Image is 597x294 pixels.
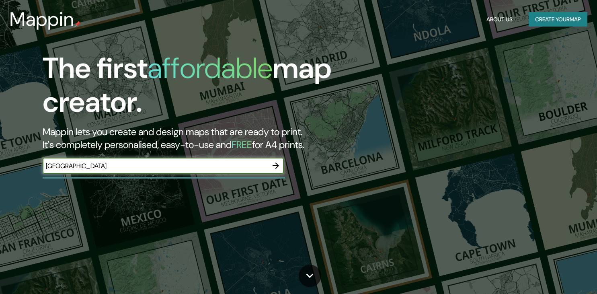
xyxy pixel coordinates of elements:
img: mappin-pin [74,21,81,27]
iframe: Help widget launcher [525,263,588,285]
input: Choose your favourite place [43,161,268,171]
h1: affordable [148,49,273,87]
h3: Mappin [10,8,74,31]
h5: FREE [232,138,252,151]
button: Create yourmap [529,12,587,27]
h2: Mappin lets you create and design maps that are ready to print. It's completely personalised, eas... [43,125,341,151]
button: About Us [483,12,516,27]
h1: The first map creator. [43,51,341,125]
